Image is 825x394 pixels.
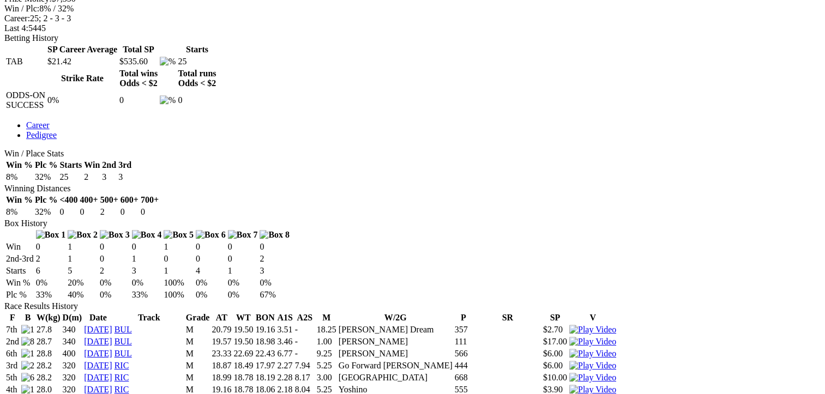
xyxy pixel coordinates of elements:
[35,253,67,264] td: 2
[294,348,315,359] td: -
[164,230,194,240] img: Box 5
[160,57,176,66] img: %
[115,385,129,394] a: RIC
[101,160,117,171] th: 2nd
[543,336,568,347] td: $17.00
[21,312,35,323] th: B
[227,253,258,264] td: 0
[316,324,337,335] td: 18.25
[211,348,232,359] td: 23.33
[163,241,194,252] td: 1
[5,312,20,323] th: F
[80,207,99,217] td: 0
[99,253,130,264] td: 0
[233,348,254,359] td: 22.69
[115,373,129,382] a: RIC
[233,360,254,371] td: 18.49
[255,336,275,347] td: 18.98
[67,253,98,264] td: 1
[195,277,226,288] td: 0%
[4,149,821,159] div: Win / Place Stats
[255,360,275,371] td: 17.97
[316,348,337,359] td: 9.25
[569,385,616,394] a: View replay
[5,241,34,252] td: Win
[228,230,258,240] img: Box 7
[100,230,130,240] img: Box 3
[68,230,98,240] img: Box 2
[80,195,99,205] th: 400+
[211,312,232,323] th: AT
[62,360,83,371] td: 320
[84,361,112,370] a: [DATE]
[132,230,162,240] img: Box 4
[211,372,232,383] td: 18.99
[294,324,315,335] td: -
[233,324,254,335] td: 19.50
[4,219,821,228] div: Box History
[259,277,290,288] td: 0%
[163,289,194,300] td: 100%
[59,172,82,183] td: 25
[569,325,616,334] a: View replay
[569,361,616,371] img: Play Video
[276,360,293,371] td: 2.27
[4,4,821,14] div: 8% / 32%
[276,348,293,359] td: 6.77
[255,324,275,335] td: 19.16
[338,348,453,359] td: [PERSON_NAME]
[454,360,473,371] td: 444
[5,90,46,111] td: ODDS-ON SUCCESS
[67,241,98,252] td: 1
[294,312,315,323] th: A2S
[316,360,337,371] td: 5.25
[211,360,232,371] td: 18.87
[21,337,34,347] img: 8
[474,312,541,323] th: SR
[316,336,337,347] td: 1.00
[131,277,162,288] td: 0%
[294,360,315,371] td: 7.94
[185,372,210,383] td: M
[115,325,132,334] a: BUL
[4,14,30,23] span: Career:
[4,33,821,43] div: Betting History
[227,277,258,288] td: 0%
[195,253,226,264] td: 0
[5,56,46,67] td: TAB
[338,372,453,383] td: [GEOGRAPHIC_DATA]
[195,265,226,276] td: 4
[163,265,194,276] td: 1
[4,14,821,23] div: 25; 2 - 3 - 3
[100,207,119,217] td: 2
[294,372,315,383] td: 8.17
[59,195,78,205] th: <400
[569,337,616,347] img: Play Video
[227,265,258,276] td: 1
[5,265,34,276] td: Starts
[118,160,132,171] th: 3rd
[543,312,568,323] th: SP
[569,337,616,346] a: View replay
[5,172,33,183] td: 8%
[4,23,821,33] div: 5445
[4,4,39,13] span: Win / Plc:
[259,253,290,264] td: 2
[338,312,453,323] th: W/2G
[35,241,67,252] td: 0
[84,385,112,394] a: [DATE]
[211,336,232,347] td: 19.57
[36,324,61,335] td: 27.8
[34,160,58,171] th: Plc %
[338,360,453,371] td: Go Forward [PERSON_NAME]
[4,301,821,311] div: Race Results History
[36,336,61,347] td: 28.7
[36,312,61,323] th: W(kg)
[120,207,139,217] td: 0
[62,312,83,323] th: D(m)
[5,277,34,288] td: Win %
[195,289,226,300] td: 0%
[454,312,473,323] th: P
[47,90,118,111] td: 0%
[338,324,453,335] td: [PERSON_NAME] Dream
